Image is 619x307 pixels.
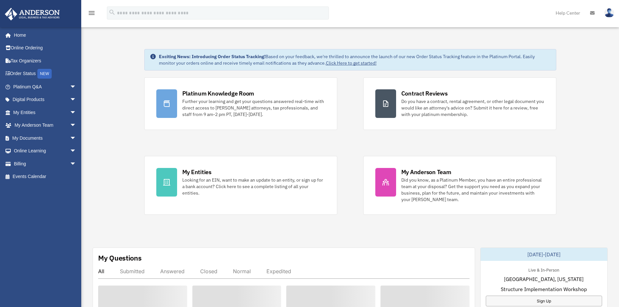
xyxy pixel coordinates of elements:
[5,157,86,170] a: Billingarrow_drop_down
[363,77,556,130] a: Contract Reviews Do you have a contract, rental agreement, or other legal document you would like...
[5,67,86,81] a: Order StatusNEW
[233,268,251,275] div: Normal
[401,177,544,203] div: Did you know, as a Platinum Member, you have an entire professional team at your disposal? Get th...
[98,268,104,275] div: All
[182,89,254,97] div: Platinum Knowledge Room
[5,119,86,132] a: My Anderson Teamarrow_drop_down
[3,8,62,20] img: Anderson Advisors Platinum Portal
[70,157,83,171] span: arrow_drop_down
[5,29,83,42] a: Home
[5,54,86,67] a: Tax Organizers
[486,296,602,306] a: Sign Up
[70,93,83,107] span: arrow_drop_down
[70,145,83,158] span: arrow_drop_down
[501,285,587,293] span: Structure Implementation Workshop
[70,106,83,119] span: arrow_drop_down
[401,168,451,176] div: My Anderson Team
[182,177,325,196] div: Looking for an EIN, want to make an update to an entity, or sign up for a bank account? Click her...
[144,77,337,130] a: Platinum Knowledge Room Further your learning and get your questions answered real-time with dire...
[120,268,145,275] div: Submitted
[326,60,377,66] a: Click Here to get started!
[159,53,551,66] div: Based on your feedback, we're thrilled to announce the launch of our new Order Status Tracking fe...
[182,168,212,176] div: My Entities
[5,132,86,145] a: My Documentsarrow_drop_down
[98,253,142,263] div: My Questions
[144,156,337,215] a: My Entities Looking for an EIN, want to make an update to an entity, or sign up for a bank accoun...
[182,98,325,118] div: Further your learning and get your questions answered real-time with direct access to [PERSON_NAM...
[70,132,83,145] span: arrow_drop_down
[37,69,52,79] div: NEW
[363,156,556,215] a: My Anderson Team Did you know, as a Platinum Member, you have an entire professional team at your...
[481,248,607,261] div: [DATE]-[DATE]
[5,80,86,93] a: Platinum Q&Aarrow_drop_down
[401,98,544,118] div: Do you have a contract, rental agreement, or other legal document you would like an attorney's ad...
[5,93,86,106] a: Digital Productsarrow_drop_down
[88,11,96,17] a: menu
[5,170,86,183] a: Events Calendar
[5,145,86,158] a: Online Learningarrow_drop_down
[88,9,96,17] i: menu
[5,106,86,119] a: My Entitiesarrow_drop_down
[70,80,83,94] span: arrow_drop_down
[523,266,564,273] div: Live & In-Person
[401,89,448,97] div: Contract Reviews
[266,268,291,275] div: Expedited
[604,8,614,18] img: User Pic
[504,275,584,283] span: [GEOGRAPHIC_DATA], [US_STATE]
[160,268,185,275] div: Answered
[5,42,86,55] a: Online Ordering
[200,268,217,275] div: Closed
[109,9,116,16] i: search
[159,54,265,59] strong: Exciting News: Introducing Order Status Tracking!
[70,119,83,132] span: arrow_drop_down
